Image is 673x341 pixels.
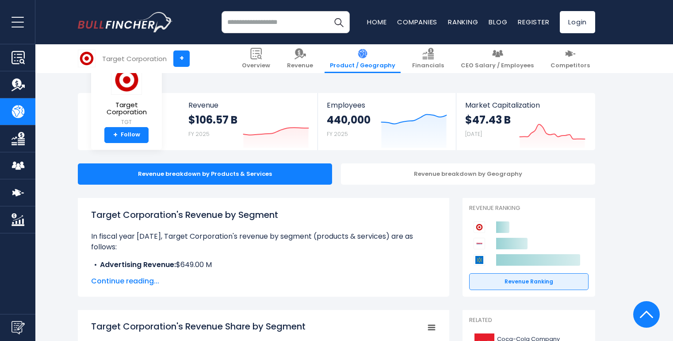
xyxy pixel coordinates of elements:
[412,62,444,70] span: Financials
[465,113,511,127] strong: $47.43 B
[91,260,436,270] li: $649.00 M
[98,65,155,127] a: Target Corporation TGT
[242,62,270,70] span: Overview
[180,93,318,150] a: Revenue $106.57 B FY 2025
[78,50,95,67] img: TGT logo
[367,17,386,27] a: Home
[327,101,447,109] span: Employees
[173,50,190,67] a: +
[104,127,149,143] a: +Follow
[287,62,313,70] span: Revenue
[469,273,589,290] a: Revenue Ranking
[489,17,507,27] a: Blog
[98,118,155,126] small: TGT
[98,101,155,116] span: Target Corporation
[282,44,318,73] a: Revenue
[91,320,306,333] tspan: Target Corporation's Revenue Share by Segment
[113,131,118,139] strong: +
[327,113,371,127] strong: 440,000
[465,130,482,138] small: [DATE]
[330,62,395,70] span: Product / Geography
[341,163,595,185] div: Revenue breakdown by Geography
[448,17,478,27] a: Ranking
[560,11,595,33] a: Login
[397,17,437,27] a: Companies
[91,231,436,252] p: In fiscal year [DATE], Target Corporation's revenue by segment (products & services) are as follows:
[102,54,167,64] div: Target Corporation
[78,12,173,32] img: bullfincher logo
[111,65,142,95] img: TGT logo
[237,44,275,73] a: Overview
[465,101,585,109] span: Market Capitalization
[545,44,595,73] a: Competitors
[318,93,455,150] a: Employees 440,000 FY 2025
[461,62,534,70] span: CEO Salary / Employees
[518,17,549,27] a: Register
[474,238,485,249] img: Costco Wholesale Corporation competitors logo
[551,62,590,70] span: Competitors
[469,317,589,324] p: Related
[325,44,401,73] a: Product / Geography
[469,205,589,212] p: Revenue Ranking
[456,93,594,150] a: Market Capitalization $47.43 B [DATE]
[91,208,436,221] h1: Target Corporation's Revenue by Segment
[91,276,436,287] span: Continue reading...
[188,101,309,109] span: Revenue
[100,260,176,270] b: Advertising Revenue:
[188,130,210,138] small: FY 2025
[327,130,348,138] small: FY 2025
[474,221,485,233] img: Target Corporation competitors logo
[78,163,332,185] div: Revenue breakdown by Products & Services
[407,44,449,73] a: Financials
[188,113,237,127] strong: $106.57 B
[78,12,173,32] a: Go to homepage
[328,11,350,33] button: Search
[455,44,539,73] a: CEO Salary / Employees
[474,254,485,266] img: Walmart competitors logo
